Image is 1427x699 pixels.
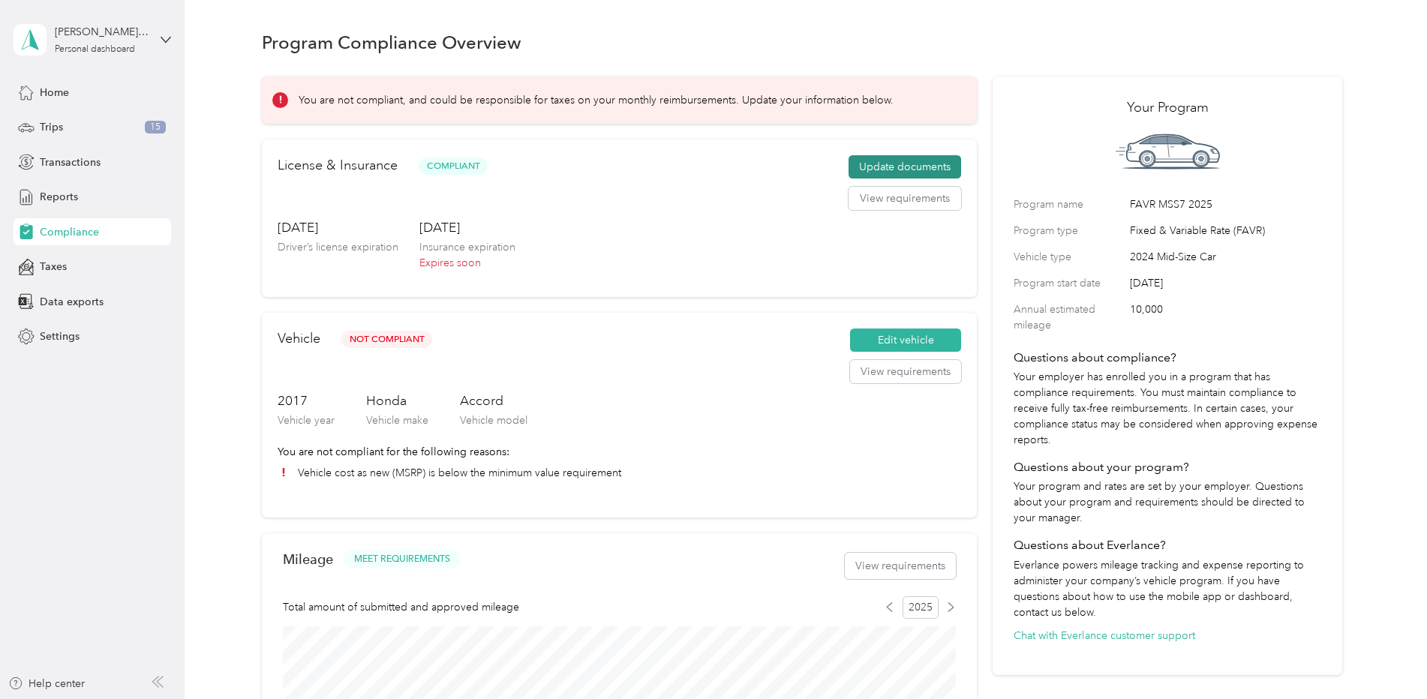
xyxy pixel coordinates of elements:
[278,465,961,481] li: Vehicle cost as new (MSRP) is below the minimum value requirement
[849,187,961,211] button: View requirements
[283,551,333,567] h2: Mileage
[40,224,99,240] span: Compliance
[145,121,166,134] span: 15
[1014,557,1321,620] p: Everlance powers mileage tracking and expense reporting to administer your company’s vehicle prog...
[1343,615,1427,699] iframe: Everlance-gr Chat Button Frame
[1130,249,1321,265] span: 2024 Mid-Size Car
[278,391,335,410] h3: 2017
[460,391,527,410] h3: Accord
[278,444,961,460] p: You are not compliant for the following reasons:
[299,92,894,108] p: You are not compliant, and could be responsible for taxes on your monthly reimbursements. Update ...
[1014,97,1321,118] h2: Your Program
[903,596,939,619] span: 2025
[278,328,320,349] h2: Vehicle
[8,676,85,691] button: Help center
[419,218,515,237] h3: [DATE]
[1130,301,1321,333] span: 10,000
[1014,628,1195,643] button: Chat with Everlance customer support
[1014,275,1125,291] label: Program start date
[40,154,101,170] span: Transactions
[1130,196,1321,212] span: FAVR MSS7 2025
[55,24,149,40] div: [PERSON_NAME] [PERSON_NAME]
[1014,301,1125,333] label: Annual estimated mileage
[1014,349,1321,367] h4: Questions about compliance?
[850,328,961,352] button: Edit vehicle
[278,218,398,237] h3: [DATE]
[419,239,515,255] p: Insurance expiration
[845,553,956,579] button: View requirements
[1014,536,1321,554] h4: Questions about Everlance?
[1014,369,1321,448] p: Your employer has enrolled you in a program that has compliance requirements. You must maintain c...
[278,239,398,255] p: Driver’s license expiration
[55,45,135,54] div: Personal dashboard
[1014,478,1321,526] p: Your program and rates are set by your employer. Questions about your program and requirements sh...
[262,34,521,50] h1: Program Compliance Overview
[1130,223,1321,238] span: Fixed & Variable Rate (FAVR)
[40,328,80,344] span: Settings
[1014,196,1125,212] label: Program name
[40,189,78,205] span: Reports
[1014,458,1321,476] h4: Questions about your program?
[283,599,519,615] span: Total amount of submitted and approved mileage
[278,412,335,428] p: Vehicle year
[40,85,69,100] span: Home
[1014,249,1125,265] label: Vehicle type
[40,294,104,310] span: Data exports
[419,255,515,271] p: Expires soon
[850,360,961,384] button: View requirements
[366,412,428,428] p: Vehicle make
[354,553,450,566] span: MEET REQUIREMENTS
[1014,223,1125,238] label: Program type
[419,157,488,175] span: Compliant
[1130,275,1321,291] span: [DATE]
[344,550,461,568] button: MEET REQUIREMENTS
[849,155,961,179] button: Update documents
[40,259,67,274] span: Taxes
[366,391,428,410] h3: Honda
[460,412,527,428] p: Vehicle model
[341,331,432,348] span: Not Compliant
[40,119,63,135] span: Trips
[278,155,398,175] h2: License & Insurance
